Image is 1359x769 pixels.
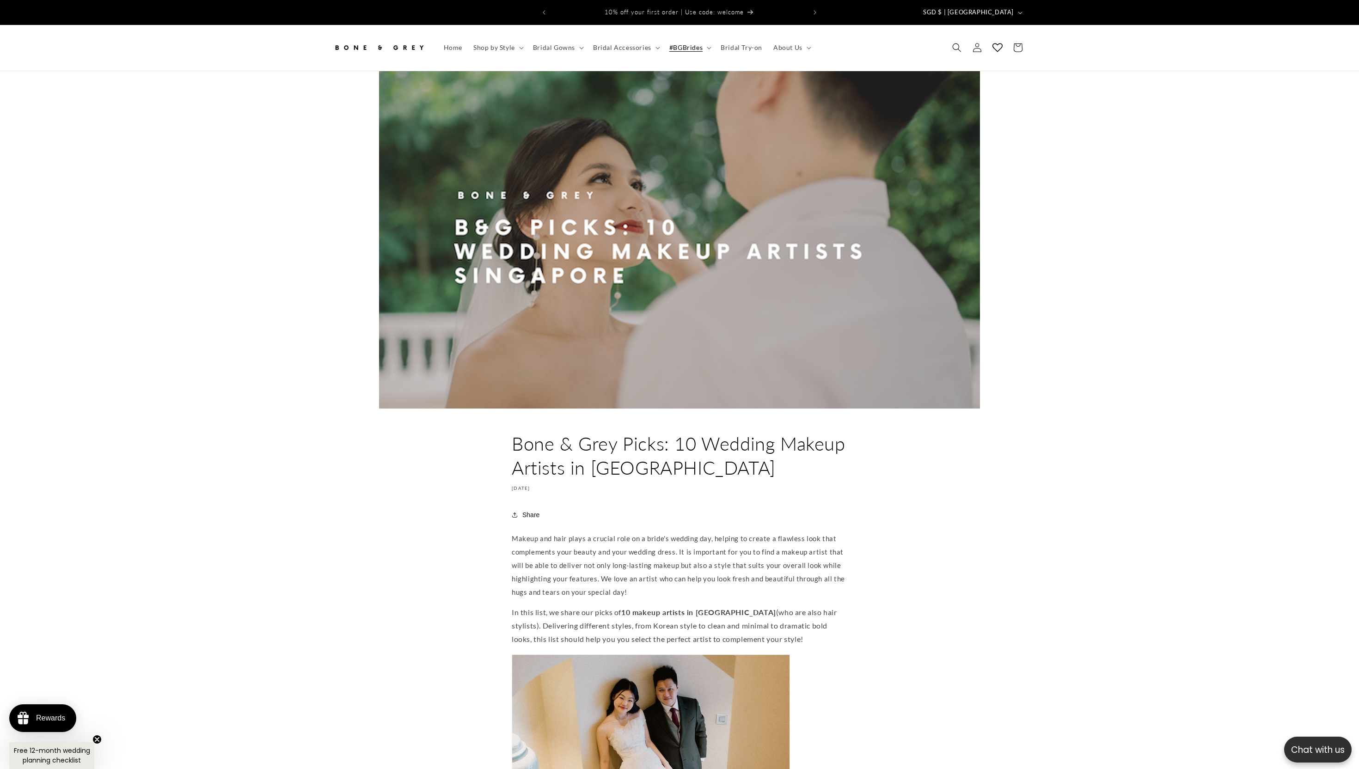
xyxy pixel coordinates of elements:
div: Rewards [36,714,65,722]
span: Home [444,43,462,52]
span: SGD $ | [GEOGRAPHIC_DATA] [923,8,1014,17]
span: #BGBrides [669,43,703,52]
div: Free 12-month wedding planning checklistClose teaser [9,742,94,769]
summary: Bridal Accessories [588,38,664,57]
img: Bone and Grey Bridal [333,37,425,58]
h1: Bone & Grey Picks: 10 Wedding Makeup Artists in [GEOGRAPHIC_DATA] [512,432,847,480]
a: Home [438,38,468,57]
span: Shop by Style [473,43,515,52]
button: Share [512,505,542,525]
span: Bridal Try-on [721,43,762,52]
button: SGD $ | [GEOGRAPHIC_DATA] [918,4,1026,21]
span: Makeup and hair plays a crucial role on a bride's wedding day, helping to create a flawless look ... [512,534,845,596]
button: Previous announcement [534,4,554,21]
button: Next announcement [805,4,825,21]
button: Close teaser [92,735,102,744]
summary: Bridal Gowns [527,38,588,57]
span: In this list, we share our picks of (who are also hair stylists). Delivering different styles, fr... [512,608,837,643]
summary: Shop by Style [468,38,527,57]
summary: Search [947,37,967,58]
summary: About Us [768,38,815,57]
time: [DATE] [512,485,530,491]
span: Free 12-month wedding planning checklist [14,746,90,765]
span: 10% off your first order | Use code: welcome [605,8,744,16]
strong: 10 makeup artists in [GEOGRAPHIC_DATA] [621,608,776,616]
a: Bone and Grey Bridal [330,34,429,61]
p: Chat with us [1284,743,1352,757]
img: Bone and Grey | 10 Wedding makeup artists | Singapore [379,71,980,409]
a: Bridal Try-on [715,38,768,57]
summary: #BGBrides [664,38,715,57]
span: About Us [773,43,802,52]
span: Bridal Accessories [593,43,651,52]
span: Bridal Gowns [533,43,575,52]
button: Open chatbox [1284,737,1352,763]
